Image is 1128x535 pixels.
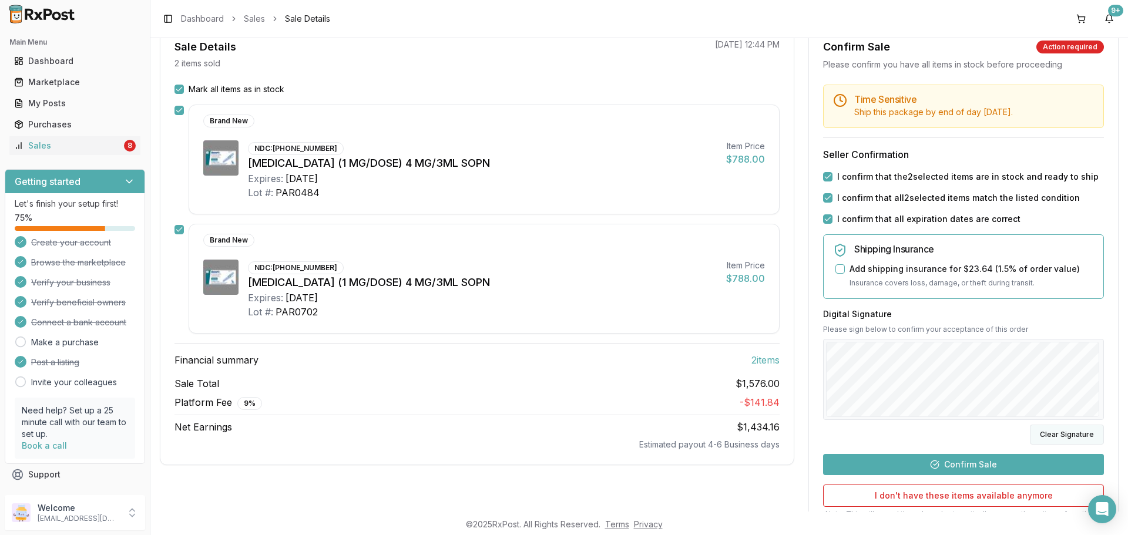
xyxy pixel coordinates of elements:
img: Ozempic (1 MG/DOSE) 4 MG/3ML SOPN [203,260,239,295]
button: Dashboard [5,52,145,70]
h5: Shipping Insurance [854,244,1094,254]
label: I confirm that the 2 selected items are in stock and ready to ship [837,171,1099,183]
span: $1,576.00 [736,376,780,391]
button: Support [5,464,145,485]
div: Brand New [203,115,254,127]
span: Platform Fee [174,395,262,410]
div: Expires: [248,291,283,305]
span: Financial summary [174,353,258,367]
h3: Getting started [15,174,80,189]
img: RxPost Logo [5,5,80,23]
div: 9+ [1108,5,1123,16]
p: Please sign below to confirm your acceptance of this order [823,325,1104,334]
div: Open Intercom Messenger [1088,495,1116,523]
a: Invite your colleagues [31,376,117,388]
div: PAR0484 [276,186,320,200]
button: Sales8 [5,136,145,155]
div: NDC: [PHONE_NUMBER] [248,261,344,274]
span: Post a listing [31,356,79,368]
a: Sales8 [9,135,140,156]
span: $1,434.16 [737,421,780,433]
p: Let's finish your setup first! [15,198,135,210]
div: [DATE] [286,171,318,186]
span: Connect a bank account [31,317,126,328]
button: Clear Signature [1030,425,1104,445]
span: Verify beneficial owners [31,297,126,308]
div: Estimated payout 4-6 Business days [174,439,780,450]
div: $788.00 [726,152,765,166]
div: Item Price [726,260,765,271]
div: $788.00 [726,271,765,285]
span: - $141.84 [740,396,780,408]
a: Privacy [634,519,663,529]
a: Dashboard [181,13,224,25]
span: Create your account [31,237,111,248]
button: Marketplace [5,73,145,92]
div: Lot #: [248,186,273,200]
label: Add shipping insurance for $23.64 ( 1.5 % of order value) [850,263,1080,275]
button: 9+ [1100,9,1119,28]
div: Brand New [203,234,254,247]
a: Purchases [9,114,140,135]
span: Sale Details [285,13,330,25]
div: Please confirm you have all items in stock before proceeding [823,59,1104,70]
button: Confirm Sale [823,454,1104,475]
p: Insurance covers loss, damage, or theft during transit. [850,277,1094,289]
div: [MEDICAL_DATA] (1 MG/DOSE) 4 MG/3ML SOPN [248,155,717,171]
img: Ozempic (1 MG/DOSE) 4 MG/3ML SOPN [203,140,239,176]
p: Need help? Set up a 25 minute call with our team to set up. [22,405,128,440]
div: Purchases [14,119,136,130]
span: Ship this package by end of day [DATE] . [854,107,1013,117]
span: Verify your business [31,277,110,288]
label: I confirm that all 2 selected items match the listed condition [837,192,1080,204]
h5: Time Sensitive [854,95,1094,104]
div: Sale Details [174,39,236,55]
div: Sales [14,140,122,152]
img: User avatar [12,503,31,522]
nav: breadcrumb [181,13,330,25]
a: Sales [244,13,265,25]
button: My Posts [5,94,145,113]
div: Action required [1036,41,1104,53]
label: Mark all items as in stock [189,83,284,95]
div: Marketplace [14,76,136,88]
a: Terms [605,519,629,529]
a: Marketplace [9,72,140,93]
div: Expires: [248,171,283,186]
h3: Digital Signature [823,308,1104,320]
div: Confirm Sale [823,39,890,55]
div: Dashboard [14,55,136,67]
h3: Seller Confirmation [823,147,1104,161]
div: 9 % [237,397,262,410]
h2: Main Menu [9,38,140,47]
div: 8 [124,140,136,152]
div: Lot #: [248,305,273,319]
span: Feedback [28,490,68,502]
span: 75 % [15,212,32,224]
a: Book a call [22,440,67,450]
span: Net Earnings [174,420,232,434]
a: Make a purchase [31,337,99,348]
div: My Posts [14,97,136,109]
a: My Posts [9,93,140,114]
span: 2 item s [751,353,780,367]
p: 2 items sold [174,58,220,69]
div: [MEDICAL_DATA] (1 MG/DOSE) 4 MG/3ML SOPN [248,274,717,291]
div: NDC: [PHONE_NUMBER] [248,142,344,155]
div: [DATE] [286,291,318,305]
a: Dashboard [9,51,140,72]
span: Sale Total [174,376,219,391]
button: Feedback [5,485,145,506]
p: [EMAIL_ADDRESS][DOMAIN_NAME] [38,514,119,523]
div: Item Price [726,140,765,152]
div: PAR0702 [276,305,318,319]
button: Purchases [5,115,145,134]
p: [DATE] 12:44 PM [715,39,780,51]
p: Note: This will cancel the sale and automatically remove these items from the marketplace. [823,509,1104,528]
span: Browse the marketplace [31,257,126,268]
button: I don't have these items available anymore [823,484,1104,507]
p: Welcome [38,502,119,514]
label: I confirm that all expiration dates are correct [837,213,1020,225]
